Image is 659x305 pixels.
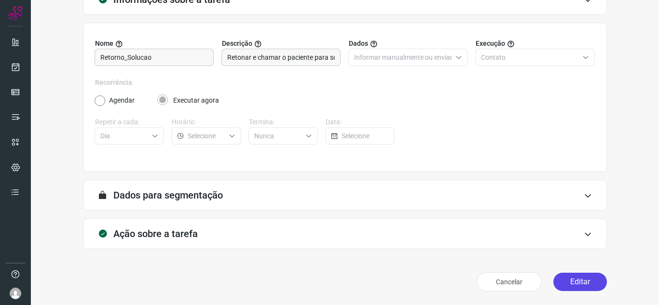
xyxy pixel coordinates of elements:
span: Descrição [222,39,252,49]
button: Editar [553,273,607,291]
input: Selecione [254,128,302,144]
input: Selecione o tipo de envio [481,49,578,66]
input: Selecione [342,128,388,144]
label: Data: [326,117,395,127]
img: avatar-user-boy.jpg [10,288,21,299]
label: Horário: [172,117,241,127]
label: Repetir a cada: [95,117,164,127]
input: Selecione [188,128,224,144]
label: Executar agora [173,95,219,106]
label: Recorrência [95,78,595,88]
span: Dados [349,39,368,49]
span: Nome [95,39,113,49]
img: Logo [8,6,23,20]
label: Termina: [249,117,318,127]
h3: Ação sobre a tarefa [113,228,198,239]
span: Execução [476,39,505,49]
input: Digite o nome para a sua tarefa. [100,49,208,66]
input: Selecione [100,128,148,144]
input: Selecione o tipo de envio [354,49,452,66]
input: Forneça uma breve descrição da sua tarefa. [227,49,335,66]
h3: Dados para segmentação [113,189,223,201]
button: Cancelar [477,272,542,292]
label: Agendar [109,95,135,106]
